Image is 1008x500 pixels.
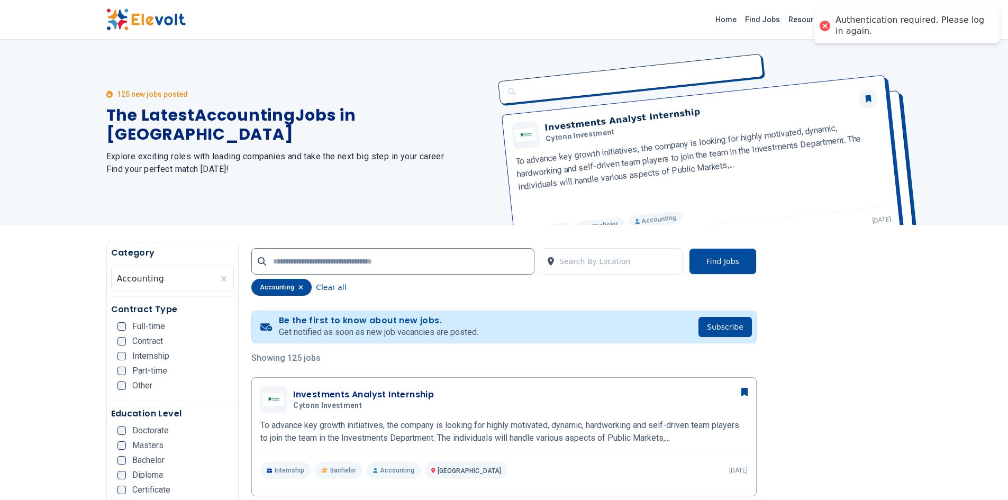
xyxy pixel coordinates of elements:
img: Elevolt [106,8,186,31]
span: Masters [132,441,164,450]
input: Other [117,381,126,390]
a: Find Jobs [741,11,784,28]
p: Accounting [367,462,421,479]
input: Bachelor [117,456,126,465]
span: Bachelor [330,466,356,475]
span: Doctorate [132,426,169,435]
p: Get notified as soon as new job vacancies are posted. [279,326,478,339]
span: Diploma [132,471,163,479]
h5: Education Level [111,407,234,420]
a: Cytonn InvestmentInvestments Analyst InternshipCytonn InvestmentTo advance key growth initiatives... [260,386,748,479]
button: Subscribe [698,317,752,337]
input: Certificate [117,486,126,494]
span: Certificate [132,486,170,494]
span: Cytonn Investment [293,401,362,411]
p: [DATE] [729,466,748,475]
input: Masters [117,441,126,450]
p: Internship [260,462,311,479]
h5: Contract Type [111,303,234,316]
input: Internship [117,352,126,360]
div: Authentication required. Please log in again. [836,15,989,37]
div: accounting [251,279,312,296]
button: Clear all [316,279,346,296]
input: Diploma [117,471,126,479]
h1: The Latest Accounting Jobs in [GEOGRAPHIC_DATA] [106,106,492,144]
img: Cytonn Investment [263,393,284,406]
a: Home [711,11,741,28]
input: Part-time [117,367,126,375]
span: Bachelor [132,456,165,465]
p: To advance key growth initiatives, the company is looking for highly motivated, dynamic, hardwork... [260,419,748,444]
input: Doctorate [117,426,126,435]
h3: Investments Analyst Internship [293,388,434,401]
h5: Category [111,247,234,259]
h2: Explore exciting roles with leading companies and take the next big step in your career. Find you... [106,150,492,176]
input: Contract [117,337,126,346]
a: Resources [784,11,831,28]
span: Contract [132,337,163,346]
p: Showing 125 jobs [251,352,757,365]
span: [GEOGRAPHIC_DATA] [438,467,501,475]
span: Part-time [132,367,167,375]
input: Full-time [117,322,126,331]
p: 125 new jobs posted [117,89,188,99]
span: Full-time [132,322,165,331]
h4: Be the first to know about new jobs. [279,315,478,326]
span: Other [132,381,152,390]
span: Internship [132,352,169,360]
button: Find Jobs [689,248,757,275]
